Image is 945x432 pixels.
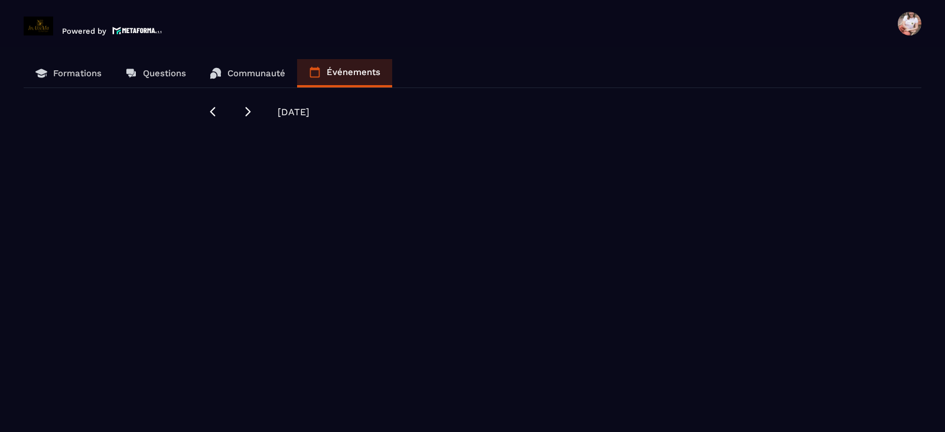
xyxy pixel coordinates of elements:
[143,68,186,79] p: Questions
[112,25,162,35] img: logo
[227,68,285,79] p: Communauté
[278,106,309,118] span: [DATE]
[113,59,198,87] a: Questions
[198,59,297,87] a: Communauté
[297,59,392,87] a: Événements
[24,17,53,35] img: logo-branding
[24,59,113,87] a: Formations
[53,68,102,79] p: Formations
[62,27,106,35] p: Powered by
[327,67,380,77] p: Événements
